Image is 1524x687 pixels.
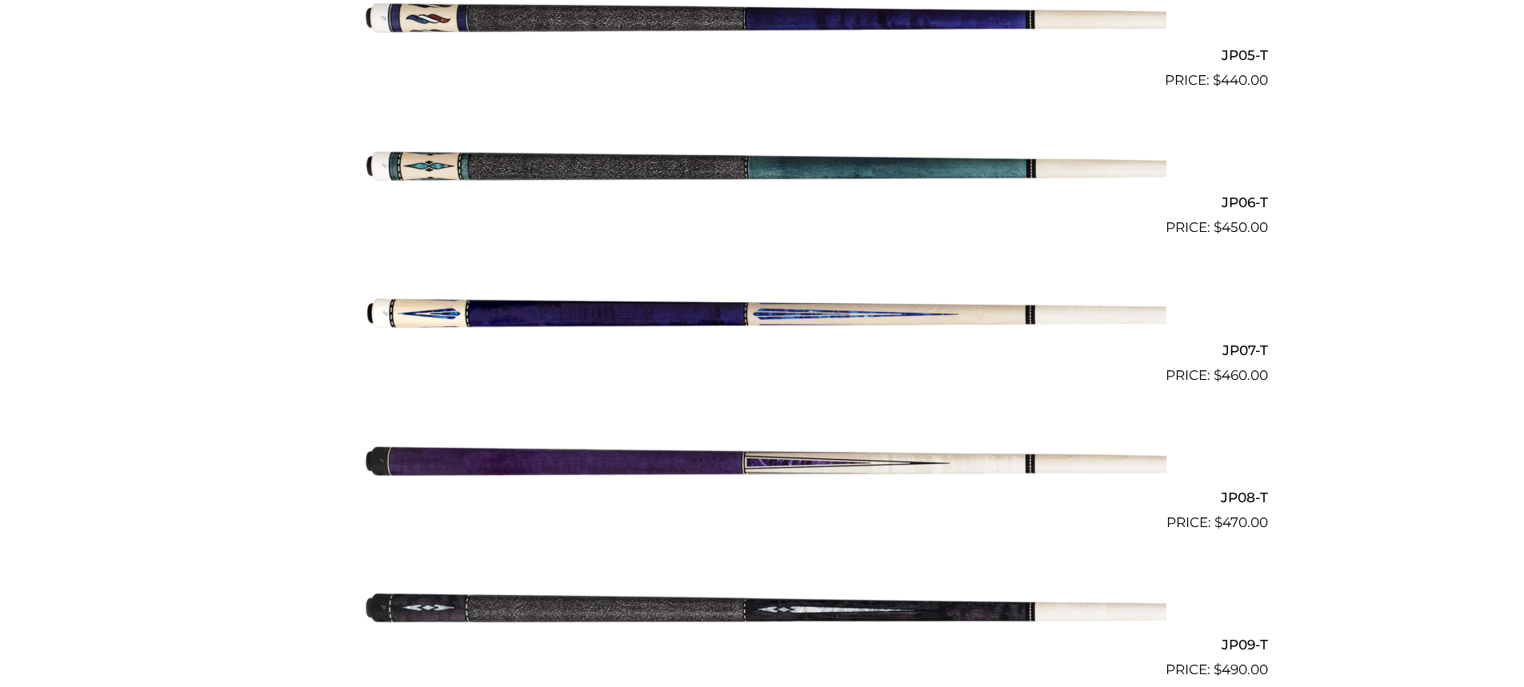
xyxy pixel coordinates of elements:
[257,393,1268,533] a: JP08-T $470.00
[358,540,1166,674] img: JP09-T
[257,630,1268,660] h2: JP09-T
[1214,514,1268,530] bdi: 470.00
[358,98,1166,232] img: JP06-T
[1214,367,1268,383] bdi: 460.00
[257,98,1268,238] a: JP06-T $450.00
[358,393,1166,527] img: JP08-T
[257,40,1268,70] h2: JP05-T
[257,188,1268,218] h2: JP06-T
[1214,219,1222,235] span: $
[1213,72,1268,88] bdi: 440.00
[1214,367,1222,383] span: $
[257,245,1268,385] a: JP07-T $460.00
[257,335,1268,365] h2: JP07-T
[1214,661,1222,677] span: $
[257,483,1268,513] h2: JP08-T
[1214,514,1222,530] span: $
[358,245,1166,379] img: JP07-T
[1213,72,1221,88] span: $
[257,540,1268,681] a: JP09-T $490.00
[1214,661,1268,677] bdi: 490.00
[1214,219,1268,235] bdi: 450.00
